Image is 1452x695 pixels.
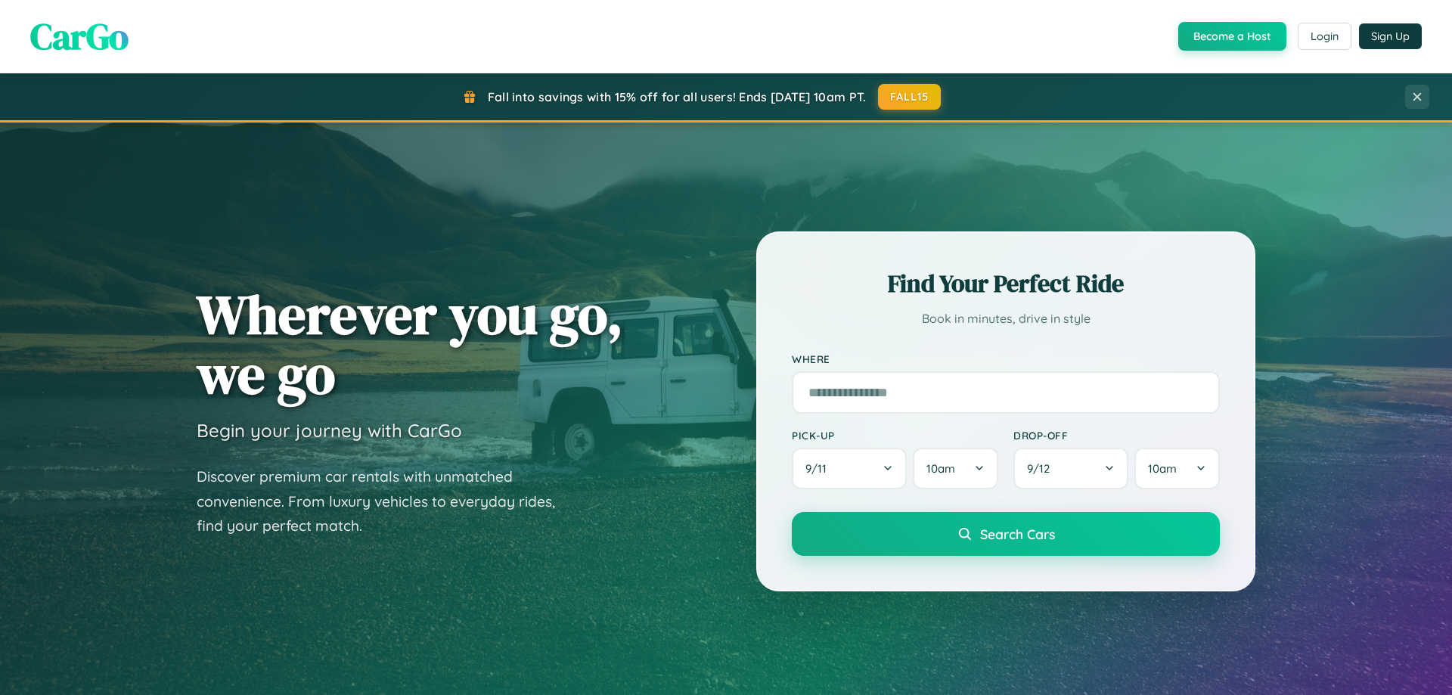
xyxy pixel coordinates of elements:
[197,284,623,404] h1: Wherever you go, we go
[197,464,575,538] p: Discover premium car rentals with unmatched convenience. From luxury vehicles to everyday rides, ...
[1013,448,1128,489] button: 9/12
[792,352,1220,365] label: Where
[913,448,998,489] button: 10am
[30,11,129,61] span: CarGo
[1027,461,1057,476] span: 9 / 12
[805,461,834,476] span: 9 / 11
[792,308,1220,330] p: Book in minutes, drive in style
[488,89,867,104] span: Fall into savings with 15% off for all users! Ends [DATE] 10am PT.
[197,419,462,442] h3: Begin your journey with CarGo
[980,526,1055,542] span: Search Cars
[1134,448,1220,489] button: 10am
[1178,22,1286,51] button: Become a Host
[926,461,955,476] span: 10am
[878,84,942,110] button: FALL15
[1359,23,1422,49] button: Sign Up
[1298,23,1351,50] button: Login
[1013,429,1220,442] label: Drop-off
[792,512,1220,556] button: Search Cars
[792,429,998,442] label: Pick-up
[792,448,907,489] button: 9/11
[1148,461,1177,476] span: 10am
[792,267,1220,300] h2: Find Your Perfect Ride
